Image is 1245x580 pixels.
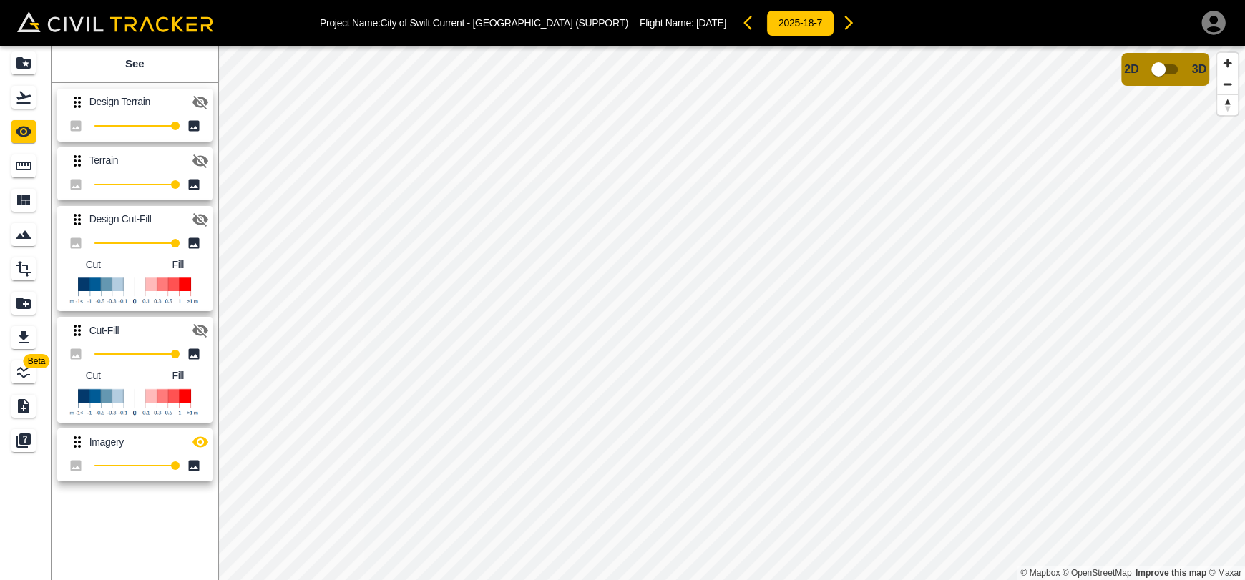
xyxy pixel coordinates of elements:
[1209,568,1241,578] a: Maxar
[320,17,628,29] p: Project Name: City of Swift Current - [GEOGRAPHIC_DATA] (SUPPORT)
[218,46,1245,580] canvas: Map
[1217,53,1238,74] button: Zoom in
[1020,568,1060,578] a: Mapbox
[1124,63,1138,76] span: 2D
[696,17,726,29] span: [DATE]
[1136,568,1206,578] a: Map feedback
[17,11,213,31] img: Civil Tracker
[1192,63,1206,76] span: 3D
[640,17,726,29] p: Flight Name:
[1217,74,1238,94] button: Zoom out
[1063,568,1132,578] a: OpenStreetMap
[766,10,834,36] button: 2025-18-7
[1217,94,1238,115] button: Reset bearing to north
